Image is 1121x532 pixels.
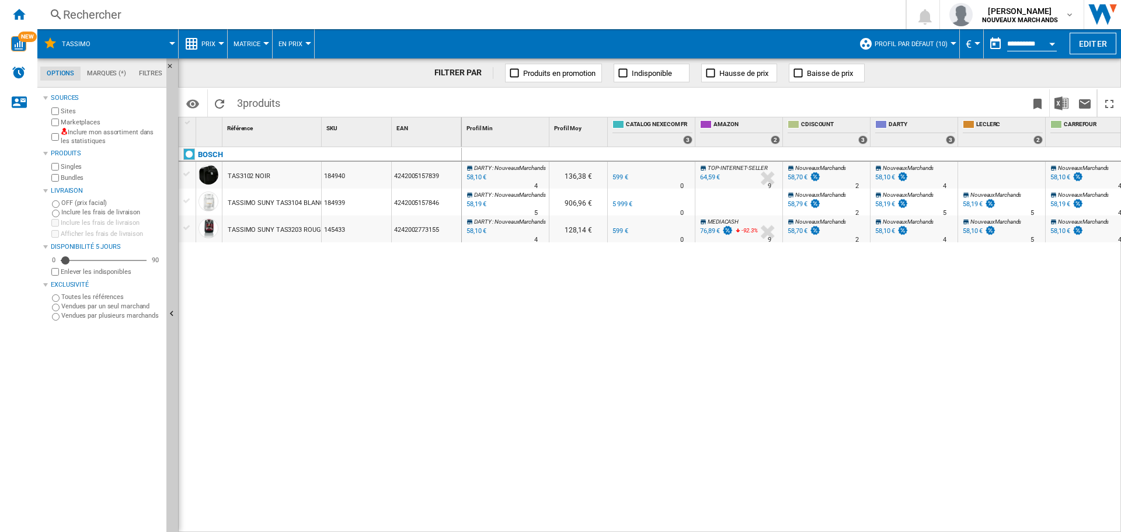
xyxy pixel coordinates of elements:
button: Open calendar [1042,32,1063,53]
span: : NouveauxMarchands [492,218,545,225]
input: Vendues par un seul marchand [52,304,60,311]
span: NEW [18,32,37,42]
span: MEDIACASH [708,218,739,225]
i: % [740,225,747,239]
div: 76,89 € [700,227,720,235]
div: 58,70 € [788,173,807,181]
span: Hausse de prix [719,69,768,78]
span: LECLERC [976,120,1043,130]
span: NouveauxMarchands [883,192,934,198]
label: Sites [61,107,162,116]
div: 184940 [322,162,391,189]
span: NouveauxMarchands [883,218,934,225]
div: 5 999 € [612,200,632,208]
span: CDISCOUNT [801,120,868,130]
span: DARTY [474,165,492,171]
div: 58,10 € [873,172,908,183]
div: 599 € [611,172,628,183]
div: 58,10 € [1049,225,1084,237]
div: 58,19 € [1049,199,1084,210]
div: € [966,29,977,58]
span: CATALOG NEXECOM FR [626,120,692,130]
div: Sort None [552,117,607,135]
span: SKU [326,125,337,131]
img: promotionV3.png [809,199,821,208]
div: Délai de livraison : 2 jours [855,207,859,219]
div: 128,14 € [549,215,607,242]
div: 58,79 € [788,200,807,208]
div: 58,10 € [875,173,895,181]
md-menu: Currency [960,29,984,58]
button: Indisponible [614,64,690,82]
span: NouveauxMarchands [795,165,846,171]
div: 76,89 € [698,225,733,237]
div: Délai de livraison : 0 jour [680,180,684,192]
button: Hausse de prix [701,64,777,82]
div: Sort None [225,117,321,135]
button: Prix [201,29,221,58]
button: Baisse de prix [789,64,865,82]
span: Profil Min [466,125,493,131]
div: 136,38 € [549,162,607,189]
div: Délai de livraison : 9 jours [768,234,771,246]
span: € [966,38,972,50]
div: 64,59 € [698,172,720,183]
div: 145433 [322,215,391,242]
label: Inclure les frais de livraison [61,208,162,217]
div: 58,19 € [963,200,983,208]
label: Toutes les références [61,293,162,301]
div: TASSIMO SUNY TAS3104 BLANC [228,190,323,217]
div: Délai de livraison : 5 jours [1031,234,1034,246]
button: Plein écran [1098,89,1121,117]
span: -92.3 [741,227,754,234]
div: Rechercher [63,6,875,23]
span: Profil par défaut (10) [875,40,948,48]
label: Afficher les frais de livraison [61,230,162,238]
img: promotionV3.png [809,172,821,182]
span: Baisse de prix [807,69,853,78]
input: Afficher les frais de livraison [51,268,59,276]
div: 2 offers sold by LECLERC [1033,135,1043,144]
div: AMAZON 2 offers sold by AMAZON [698,117,782,147]
img: promotionV3.png [897,225,908,235]
span: NouveauxMarchands [1058,165,1109,171]
button: Profil par défaut (10) [875,29,953,58]
label: Vendues par un seul marchand [61,302,162,311]
input: Inclure les frais de livraison [51,219,59,227]
div: Prix [184,29,221,58]
div: Matrice [234,29,266,58]
div: Délai de livraison : 4 jours [943,180,946,192]
div: Profil Moy Sort None [552,117,607,135]
div: Délai de livraison : 0 jour [680,234,684,246]
div: 58,10 € [875,227,895,235]
div: Sources [51,93,162,103]
button: En Prix [278,29,308,58]
label: OFF (prix facial) [61,199,162,207]
input: Inclure les frais de livraison [52,210,60,217]
div: 4242005157846 [392,189,461,215]
div: Délai de livraison : 0 jour [680,207,684,219]
span: [PERSON_NAME] [982,5,1059,17]
div: LECLERC 2 offers sold by LECLERC [960,117,1045,147]
div: 90 [149,256,162,265]
span: : NouveauxMarchands [492,192,545,198]
input: Afficher les frais de livraison [51,230,59,238]
label: Inclure mon assortiment dans les statistiques [61,128,162,146]
label: Vendues par plusieurs marchands [61,311,162,320]
md-tab-item: Options [40,67,81,81]
span: Indisponible [632,69,672,78]
span: Prix [201,40,215,48]
div: 0 [49,256,58,265]
img: wise-card.svg [11,36,26,51]
div: Sort None [394,117,461,135]
img: promotionV3.png [1072,172,1084,182]
div: Tassimo [43,29,172,58]
div: Livraison [51,186,162,196]
div: 58,19 € [1050,200,1070,208]
label: Enlever les indisponibles [61,267,162,276]
button: md-calendar [984,32,1007,55]
span: EAN [396,125,408,131]
div: Sort None [199,117,222,135]
button: Créer un favoris [1026,89,1049,117]
div: 3 offers sold by DARTY [946,135,955,144]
